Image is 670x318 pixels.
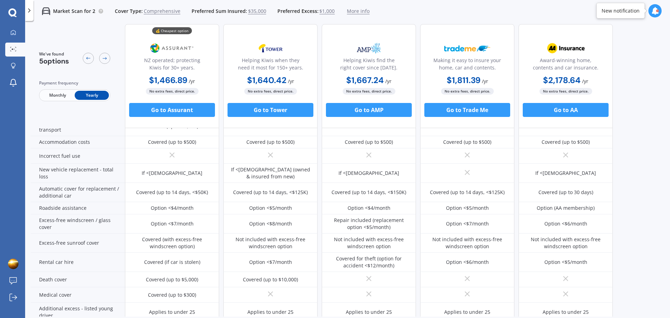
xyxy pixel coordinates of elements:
[430,189,505,196] div: Covered (up to 14 days, <$125K)
[443,139,491,146] div: Covered (up to $500)
[539,88,592,95] span: No extra fees, direct price.
[346,39,392,57] img: AMP.webp
[346,309,392,316] div: Applies to under 25
[40,91,75,100] span: Monthly
[189,78,195,84] span: / yr
[31,287,125,303] div: Medical cover
[247,75,286,86] b: $1,640.42
[148,291,196,298] div: Covered (up to $300)
[543,75,581,86] b: $2,178.64
[39,51,69,57] span: We've found
[75,91,109,100] span: Yearly
[192,8,247,15] span: Preferred Sum Insured:
[115,8,143,15] span: Cover Type:
[146,276,198,283] div: Covered (up to $5,000)
[447,75,481,86] b: $1,811.39
[524,57,607,74] div: Award-winning home, contents and car insurance.
[249,259,292,266] div: Option <$7/month
[288,78,294,84] span: / yr
[249,205,292,212] div: Option <$5/month
[53,8,95,15] p: Market Scan for 2
[426,57,508,74] div: Making it easy to insure your home, car and contents.
[39,80,110,87] div: Payment frequency
[248,8,266,15] span: $35,000
[31,148,125,164] div: Incorrect fuel use
[130,236,214,250] div: Covered (with excess-free windscreen option)
[602,7,640,14] div: New notification
[228,103,313,117] button: Go to Tower
[244,88,297,95] span: No extra fees, direct price.
[326,103,412,117] button: Go to AMP
[249,220,292,227] div: Option <$8/month
[582,78,588,84] span: / yr
[425,236,509,250] div: Not included with excess-free windscreen option
[338,170,399,177] div: If <[DEMOGRAPHIC_DATA]
[319,8,335,15] span: $1,000
[332,189,406,196] div: Covered (up to 14 days, <$150K)
[327,236,411,250] div: Not included with excess-free windscreen option
[31,253,125,272] div: Rental car hire
[8,259,18,269] img: 12de0a32aaa57e122699047ae703039a
[543,309,589,316] div: Applies to under 25
[328,57,410,74] div: Helping Kiwis find the right cover since [DATE].
[149,309,195,316] div: Applies to under 25
[149,75,187,86] b: $1,466.89
[42,7,50,15] img: car.f15378c7a67c060ca3f3.svg
[524,236,608,250] div: Not included with excess-free windscreen option
[229,236,312,250] div: Not included with excess-free windscreen option
[229,166,312,180] div: If <[DEMOGRAPHIC_DATA] (owned & insured from new)
[136,189,208,196] div: Covered (up to 14 days, <$50K)
[233,189,308,196] div: Covered (up to 14 days, <$125K)
[444,309,490,316] div: Applies to under 25
[129,103,215,117] button: Go to Assurant
[142,170,202,177] div: If <[DEMOGRAPHIC_DATA]
[535,170,596,177] div: If <[DEMOGRAPHIC_DATA]
[277,8,319,15] span: Preferred Excess:
[243,276,298,283] div: Covered (up to $10,000)
[544,220,587,227] div: Option <$6/month
[247,39,293,57] img: Tower.webp
[542,139,590,146] div: Covered (up to $500)
[346,75,384,86] b: $1,667.24
[446,259,489,266] div: Option <$6/month
[229,57,312,74] div: Helping Kiwis when they need it most for 150+ years.
[444,39,490,57] img: Trademe.webp
[345,139,393,146] div: Covered (up to $500)
[31,214,125,234] div: Excess-free windscreen / glass cover
[31,202,125,214] div: Roadside assistance
[482,78,488,84] span: / yr
[149,39,195,57] img: Assurant.png
[31,136,125,148] div: Accommodation costs
[538,189,593,196] div: Covered (up to 30 days)
[144,8,180,15] span: Comprehensive
[544,259,587,266] div: Option <$5/month
[327,217,411,231] div: Repair included (replacement option <$5/month)
[31,164,125,183] div: New vehicle replacement - total loss
[39,57,69,66] span: 5 options
[523,103,609,117] button: Go to AA
[446,220,489,227] div: Option <$7/month
[131,57,213,74] div: NZ operated; protecting Kiwis for 30+ years.
[343,88,395,95] span: No extra fees, direct price.
[152,27,192,34] div: 💰 Cheapest option
[446,205,489,212] div: Option <$5/month
[151,205,194,212] div: Option <$4/month
[348,205,390,212] div: Option <$4/month
[247,309,293,316] div: Applies to under 25
[31,183,125,202] div: Automatic cover for replacement / additional car
[441,88,494,95] span: No extra fees, direct price.
[347,8,370,15] span: More info
[148,139,196,146] div: Covered (up to $500)
[385,78,392,84] span: / yr
[144,259,200,266] div: Covered (if car is stolen)
[543,39,589,57] img: AA.webp
[31,234,125,253] div: Excess-free sunroof cover
[424,103,510,117] button: Go to Trade Me
[327,255,411,269] div: Covered for theft (option for accident <$12/month)
[537,205,595,212] div: Option (AA membership)
[31,272,125,287] div: Death cover
[246,139,295,146] div: Covered (up to $500)
[146,88,199,95] span: No extra fees, direct price.
[151,220,194,227] div: Option <$7/month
